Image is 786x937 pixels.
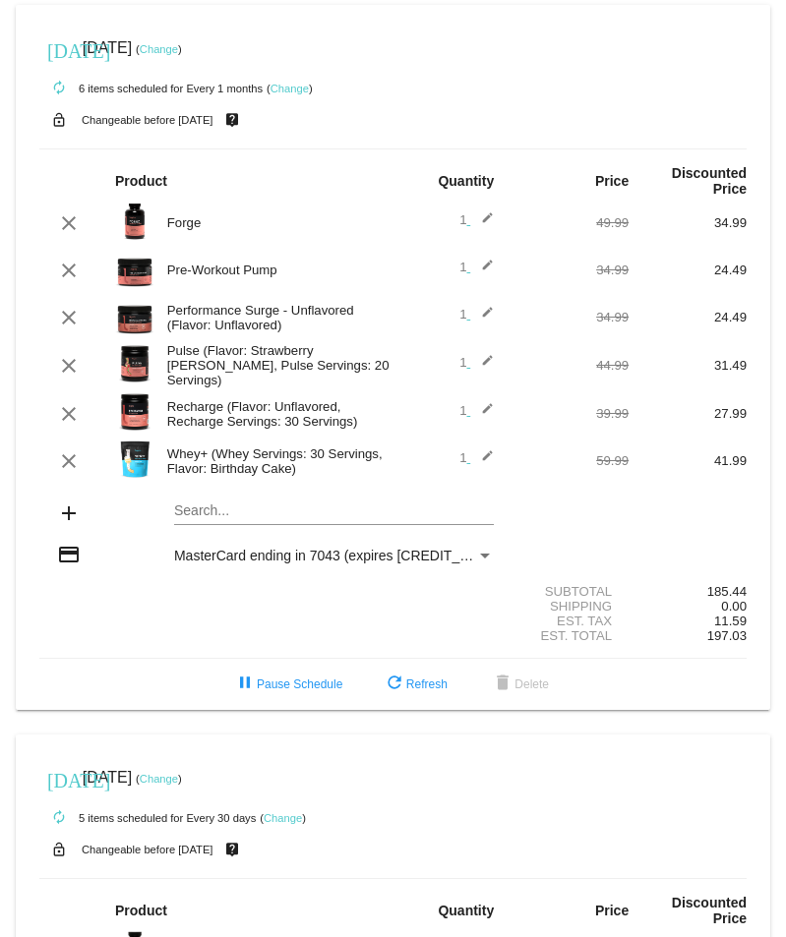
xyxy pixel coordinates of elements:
div: 49.99 [511,215,629,230]
img: Image-1-Carousel-Whey-2lb-Bday-Cake-no-badge-Transp.png [115,439,154,479]
div: 44.99 [511,358,629,373]
div: 34.99 [511,263,629,277]
strong: Quantity [438,173,494,189]
div: Subtotal [511,584,629,599]
small: ( ) [267,83,313,94]
strong: Price [595,903,629,918]
mat-icon: add [57,501,81,525]
mat-icon: clear [57,402,81,426]
input: Search... [174,503,494,519]
div: 34.99 [511,310,629,324]
div: Forge [157,215,393,230]
div: Recharge (Flavor: Unflavored, Recharge Servings: 30 Servings) [157,399,393,429]
mat-icon: lock_open [47,107,71,133]
mat-select: Payment Method [174,548,494,563]
mat-icon: [DATE] [47,37,71,61]
small: Changeable before [DATE] [82,114,213,126]
div: 39.99 [511,406,629,421]
mat-icon: pause [233,673,257,696]
div: 34.99 [629,215,747,230]
img: Image-1-Carousel-Recharge30S-Unflavored-Trasnp.png [115,392,154,432]
small: Changeable before [DATE] [82,844,213,855]
mat-icon: clear [57,354,81,378]
div: Shipping [511,599,629,614]
mat-icon: clear [57,306,81,329]
span: 1 [459,212,494,227]
button: Delete [475,667,565,702]
span: 1 [459,450,494,465]
div: Whey+ (Whey Servings: 30 Servings, Flavor: Birthday Cake) [157,446,393,476]
strong: Product [115,903,167,918]
mat-icon: edit [470,306,494,329]
span: 1 [459,260,494,274]
div: 185.44 [629,584,747,599]
a: Change [140,43,178,55]
mat-icon: edit [470,259,494,282]
span: 1 [459,355,494,370]
mat-icon: lock_open [47,837,71,862]
strong: Discounted Price [672,895,747,926]
a: Change [271,83,309,94]
div: 41.99 [629,453,747,468]
div: Pre-Workout Pump [157,263,393,277]
span: Delete [491,677,549,691]
span: 1 [459,403,494,418]
span: Refresh [383,677,448,691]
img: Image-1-Carousel-Performance-Surge-Transp.png [115,296,154,335]
strong: Quantity [438,903,494,918]
div: 59.99 [511,453,629,468]
mat-icon: edit [470,402,494,426]
img: Image-1-Carousel-Forge-ARN-1000x1000-1.png [115,202,154,241]
mat-icon: live_help [220,837,244,862]
img: Image-1-Carousel-Pulse-20S-Strw-Margarita-Transp.png [115,344,154,383]
span: MasterCard ending in 7043 (expires [CREDIT_CARD_DATA]) [174,548,550,563]
mat-icon: clear [57,449,81,473]
strong: Discounted Price [672,165,747,197]
small: ( ) [136,773,182,785]
a: Change [264,812,302,824]
div: Est. Tax [511,614,629,628]
mat-icon: edit [470,449,494,473]
button: Refresh [367,667,463,702]
strong: Price [595,173,629,189]
span: Pause Schedule [233,677,342,691]
a: Change [140,773,178,785]
div: Est. Total [511,628,629,643]
mat-icon: refresh [383,673,406,696]
img: Image-1-Carousel-Pre-Workout-Pump-1000x1000-Transp.png [115,249,154,288]
div: Performance Surge - Unflavored (Flavor: Unflavored) [157,303,393,332]
mat-icon: edit [470,354,494,378]
mat-icon: autorenew [47,77,71,100]
mat-icon: live_help [220,107,244,133]
div: 24.49 [629,310,747,324]
mat-icon: edit [470,211,494,235]
mat-icon: [DATE] [47,767,71,791]
mat-icon: delete [491,673,514,696]
span: 0.00 [721,599,747,614]
div: 31.49 [629,358,747,373]
div: 27.99 [629,406,747,421]
span: 197.03 [707,628,747,643]
small: 6 items scheduled for Every 1 months [39,83,263,94]
div: Pulse (Flavor: Strawberry [PERSON_NAME], Pulse Servings: 20 Servings) [157,343,393,387]
strong: Product [115,173,167,189]
small: ( ) [136,43,182,55]
mat-icon: autorenew [47,806,71,830]
div: 24.49 [629,263,747,277]
span: 11.59 [714,614,747,628]
small: ( ) [260,812,306,824]
mat-icon: clear [57,211,81,235]
span: 1 [459,307,494,322]
mat-icon: clear [57,259,81,282]
small: 5 items scheduled for Every 30 days [39,812,256,824]
button: Pause Schedule [217,667,358,702]
mat-icon: credit_card [57,543,81,566]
